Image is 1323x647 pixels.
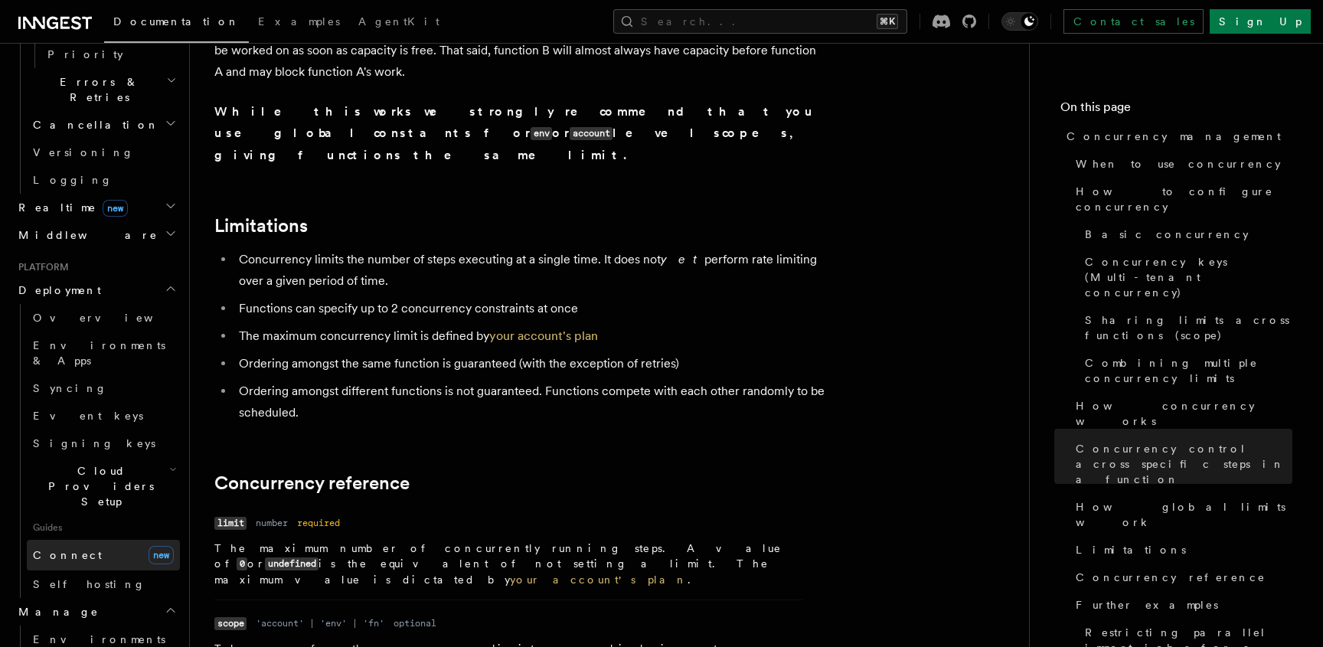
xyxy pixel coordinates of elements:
code: undefined [265,557,318,570]
a: Logging [27,166,180,194]
li: Functions can specify up to 2 concurrency constraints at once [234,298,827,319]
a: Examples [249,5,349,41]
strong: While this works we strongly recommend that you use global constants for or level scopes, giving ... [214,104,816,162]
span: AgentKit [358,15,439,28]
span: Environments [33,633,165,645]
a: Versioning [27,139,180,166]
dd: required [297,517,340,529]
dd: optional [394,617,436,629]
a: your account's plan [489,328,598,343]
a: Sharing limits across functions (scope) [1079,306,1292,349]
button: Errors & Retries [27,68,180,111]
span: How global limits work [1076,499,1292,530]
li: The maximum concurrency limit is defined by [234,325,827,347]
span: How to configure concurrency [1076,184,1292,214]
a: Limitations [1070,536,1292,564]
a: Concurrency management [1060,123,1292,150]
span: Concurrency reference [1076,570,1266,585]
span: Guides [27,515,180,540]
span: Combining multiple concurrency limits [1085,355,1292,386]
a: How concurrency works [1070,392,1292,435]
a: Priority [41,41,180,68]
kbd: ⌘K [877,14,898,29]
em: yet [661,252,704,266]
button: Cloud Providers Setup [27,457,180,515]
a: How to configure concurrency [1070,178,1292,221]
code: env [531,127,552,140]
span: Concurrency control across specific steps in a function [1076,441,1292,487]
a: Contact sales [1063,9,1204,34]
span: Cloud Providers Setup [27,463,169,509]
code: scope [214,617,247,630]
a: AgentKit [349,5,449,41]
li: Ordering amongst the same function is guaranteed (with the exception of retries) [234,353,827,374]
a: Event keys [27,402,180,430]
dd: number [256,517,288,529]
a: Connectnew [27,540,180,570]
p: The maximum number of concurrently running steps. A value of or is the equivalent of not setting ... [214,541,802,587]
a: How global limits work [1070,493,1292,536]
span: Platform [12,261,69,273]
a: Environments & Apps [27,332,180,374]
a: Concurrency reference [1070,564,1292,591]
span: Basic concurrency [1085,227,1249,242]
code: limit [214,517,247,530]
a: Syncing [27,374,180,402]
a: your account's plan [510,573,688,586]
span: Errors & Retries [27,74,166,105]
dd: 'account' | 'env' | 'fn' [256,617,384,629]
span: Syncing [33,382,107,394]
a: Concurrency control across specific steps in a function [1070,435,1292,493]
span: When to use concurrency [1076,156,1281,172]
a: Self hosting [27,570,180,598]
span: Overview [33,312,191,324]
span: Examples [258,15,340,28]
span: new [149,546,174,564]
a: Concurrency reference [214,472,410,494]
div: Deployment [12,304,180,598]
a: Further examples [1070,591,1292,619]
button: Realtimenew [12,194,180,221]
span: Logging [33,174,113,186]
a: When to use concurrency [1070,150,1292,178]
span: Signing keys [33,437,155,449]
a: Limitations [214,215,308,237]
button: Deployment [12,276,180,304]
span: Versioning [33,146,134,158]
span: How concurrency works [1076,398,1292,429]
span: Concurrency management [1067,129,1281,144]
span: Manage [12,604,99,619]
span: Concurrency keys (Multi-tenant concurrency) [1085,254,1292,300]
button: Manage [12,598,180,626]
span: Cancellation [27,117,159,132]
button: Toggle dark mode [1001,12,1038,31]
span: Further examples [1076,597,1218,613]
span: Environments & Apps [33,339,165,367]
h4: On this page [1060,98,1292,123]
span: new [103,200,128,217]
a: Basic concurrency [1079,221,1292,248]
span: Sharing limits across functions (scope) [1085,312,1292,343]
span: Event keys [33,410,143,422]
code: 0 [237,557,247,570]
span: Connect [33,549,102,561]
span: Deployment [12,283,101,298]
button: Middleware [12,221,180,249]
span: Middleware [12,227,158,243]
span: Limitations [1076,542,1186,557]
span: Self hosting [33,578,145,590]
button: Cancellation [27,111,180,139]
a: Signing keys [27,430,180,457]
a: Concurrency keys (Multi-tenant concurrency) [1079,248,1292,306]
a: Combining multiple concurrency limits [1079,349,1292,392]
li: Ordering amongst different functions is not guaranteed. Functions compete with each other randoml... [234,381,827,423]
li: Concurrency limits the number of steps executing at a single time. It does not perform rate limit... [234,249,827,292]
a: Documentation [104,5,249,43]
button: Search...⌘K [613,9,907,34]
span: Priority [47,48,123,60]
a: Sign Up [1210,9,1311,34]
code: account [570,127,612,140]
span: Realtime [12,200,128,215]
a: Overview [27,304,180,332]
span: Documentation [113,15,240,28]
